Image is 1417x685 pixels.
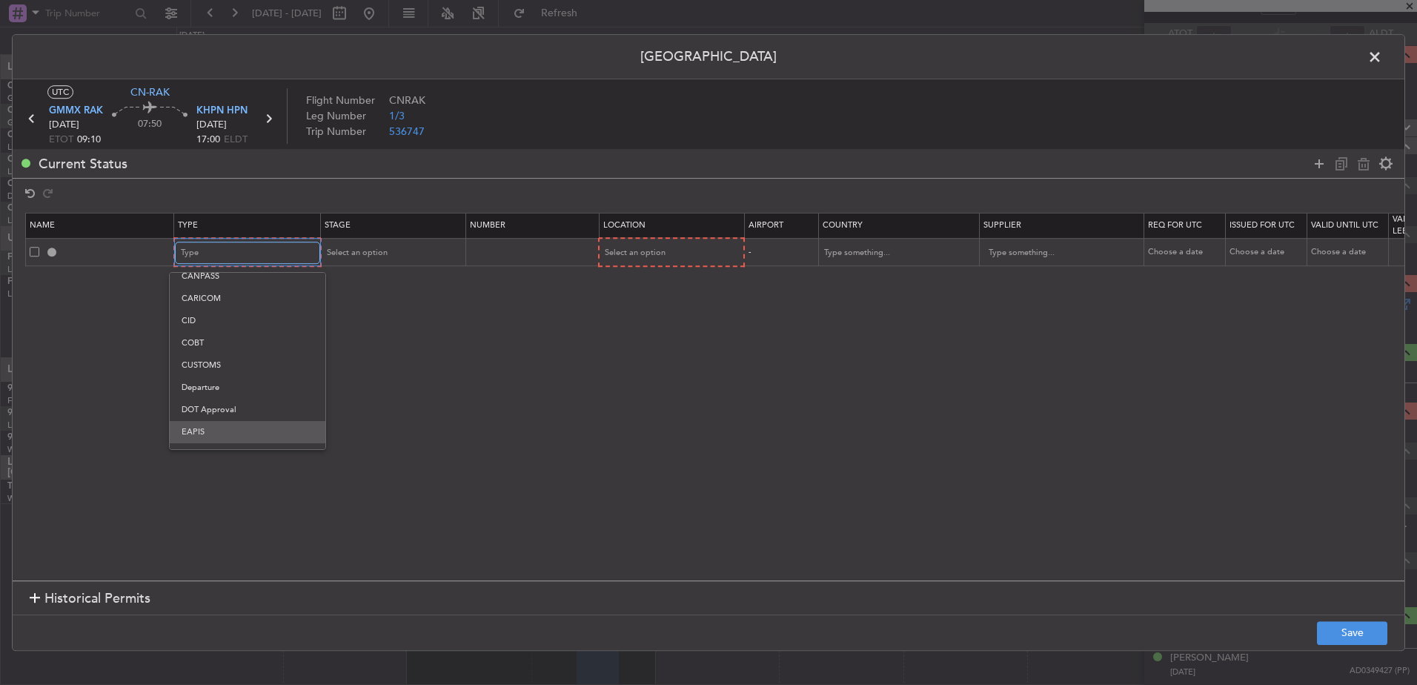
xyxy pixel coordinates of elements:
span: Ferry Flight [182,443,313,466]
span: CANPASS [182,265,313,288]
span: DOT Approval [182,399,313,421]
span: CID [182,310,313,332]
span: COBT [182,332,313,354]
span: EAPIS [182,421,313,443]
span: CUSTOMS [182,354,313,377]
span: CARICOM [182,288,313,310]
span: Departure [182,377,313,399]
